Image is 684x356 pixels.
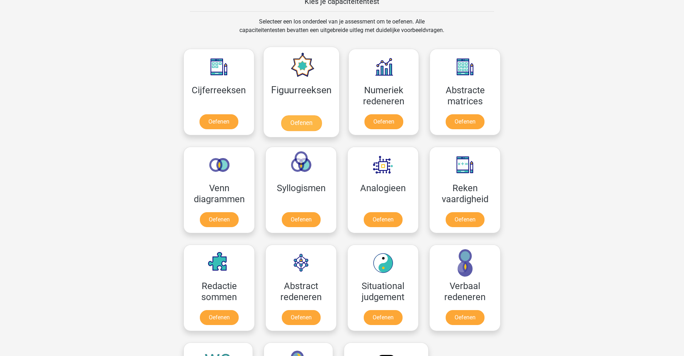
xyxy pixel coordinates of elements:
a: Oefenen [282,310,321,325]
a: Oefenen [282,212,321,227]
a: Oefenen [200,212,239,227]
a: Oefenen [281,115,321,131]
a: Oefenen [364,310,403,325]
a: Oefenen [364,212,403,227]
a: Oefenen [200,310,239,325]
a: Oefenen [446,212,484,227]
a: Oefenen [446,310,484,325]
a: Oefenen [364,114,403,129]
div: Selecteer een los onderdeel van je assessment om te oefenen. Alle capaciteitentesten bevatten een... [233,17,451,43]
a: Oefenen [199,114,238,129]
a: Oefenen [446,114,484,129]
